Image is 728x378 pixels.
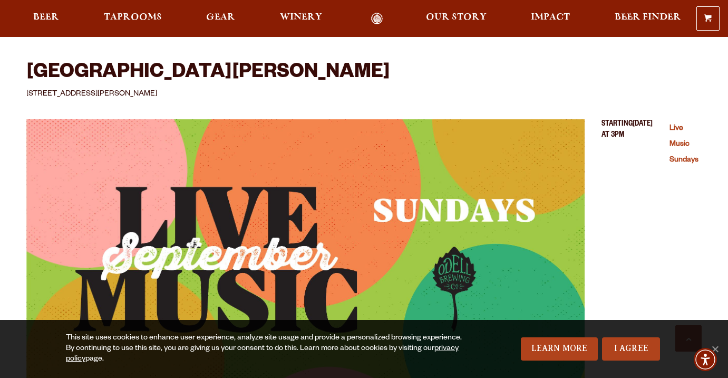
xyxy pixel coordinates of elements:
[608,13,688,25] a: Beer Finder
[104,13,162,22] span: Taprooms
[26,60,390,88] h3: [GEOGRAPHIC_DATA][PERSON_NAME]
[521,337,598,361] a: Learn More
[33,13,59,22] span: Beer
[669,125,698,165] a: Live Music Sundays (opens in a new window)
[66,333,471,365] div: This site uses cookies to enhance user experience, analyze site usage and provide a personalized ...
[694,348,717,371] div: Accessibility Menu
[602,337,660,361] a: I Agree
[273,13,329,25] a: Winery
[280,13,322,22] span: Winery
[97,13,169,25] a: Taprooms
[26,88,702,101] p: [STREET_ADDRESS][PERSON_NAME]
[199,13,242,25] a: Gear
[531,13,570,22] span: Impact
[206,13,235,22] span: Gear
[419,13,493,25] a: Our Story
[524,13,577,25] a: Impact
[66,345,459,364] a: privacy policy
[426,13,487,22] span: Our Story
[357,13,397,25] a: Odell Home
[26,13,66,25] a: Beer
[615,13,681,22] span: Beer Finder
